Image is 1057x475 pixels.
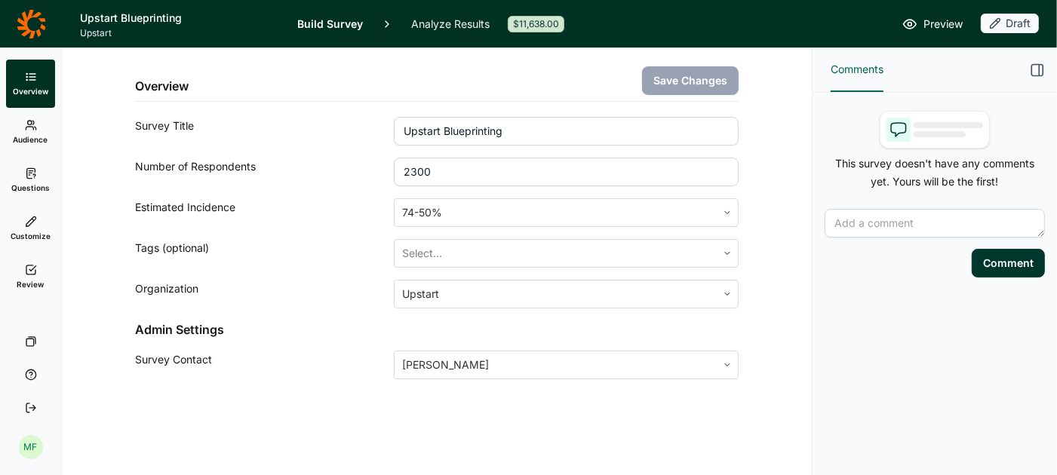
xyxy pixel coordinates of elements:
[642,66,739,95] button: Save Changes
[19,435,43,459] div: MF
[14,134,48,145] span: Audience
[17,279,45,290] span: Review
[6,108,55,156] a: Audience
[831,48,883,92] button: Comments
[135,239,394,268] div: Tags (optional)
[508,16,564,32] div: $11,638.00
[923,15,963,33] span: Preview
[831,60,883,78] span: Comments
[825,155,1045,191] p: This survey doesn't have any comments yet. Yours will be the first!
[135,198,394,227] div: Estimated Incidence
[135,351,394,379] div: Survey Contact
[135,117,394,146] div: Survey Title
[6,156,55,204] a: Questions
[6,253,55,301] a: Review
[11,231,51,241] span: Customize
[135,320,739,339] h2: Admin Settings
[135,77,189,95] h2: Overview
[981,14,1039,35] button: Draft
[394,158,739,186] input: 1000
[6,204,55,253] a: Customize
[972,249,1045,277] button: Comment
[13,86,48,97] span: Overview
[135,158,394,186] div: Number of Respondents
[394,117,739,146] input: ex: Package testing study
[135,280,394,308] div: Organization
[981,14,1039,33] div: Draft
[11,182,50,193] span: Questions
[80,27,279,39] span: Upstart
[80,9,279,27] h1: Upstart Blueprinting
[6,60,55,108] a: Overview
[902,15,963,33] a: Preview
